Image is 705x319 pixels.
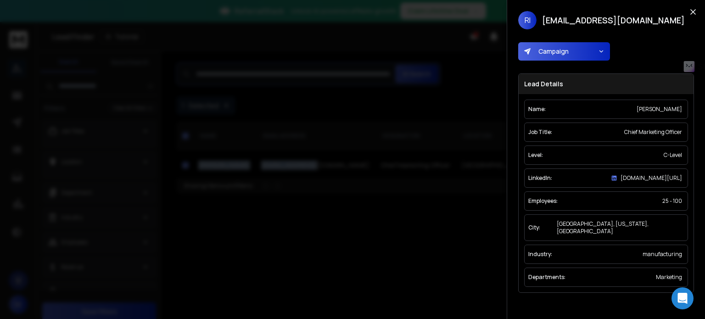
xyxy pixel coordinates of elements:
h3: Lead Details [519,74,694,94]
div: Open Intercom Messenger [671,287,694,309]
div: Marketing [654,272,684,283]
span: RI [518,11,537,29]
h1: [EMAIL_ADDRESS][DOMAIN_NAME] [542,14,685,27]
span: Campaign [535,47,569,56]
p: City: [528,224,540,231]
div: [PERSON_NAME] [635,104,684,115]
div: manufacturing [641,249,684,260]
div: C-Level [662,150,684,161]
span: [DOMAIN_NAME][URL] [621,174,682,182]
p: Employees: [528,197,558,205]
p: Name: [528,106,546,113]
div: Chief Marketing Officer [622,127,684,138]
p: Job Title: [528,129,552,136]
p: LinkedIn: [528,174,552,182]
p: Industry: [528,251,552,258]
p: Level: [528,151,543,159]
p: Departments: [528,274,565,281]
div: [GEOGRAPHIC_DATA], [US_STATE], [GEOGRAPHIC_DATA] [555,218,684,237]
div: 25 - 100 [660,196,684,207]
